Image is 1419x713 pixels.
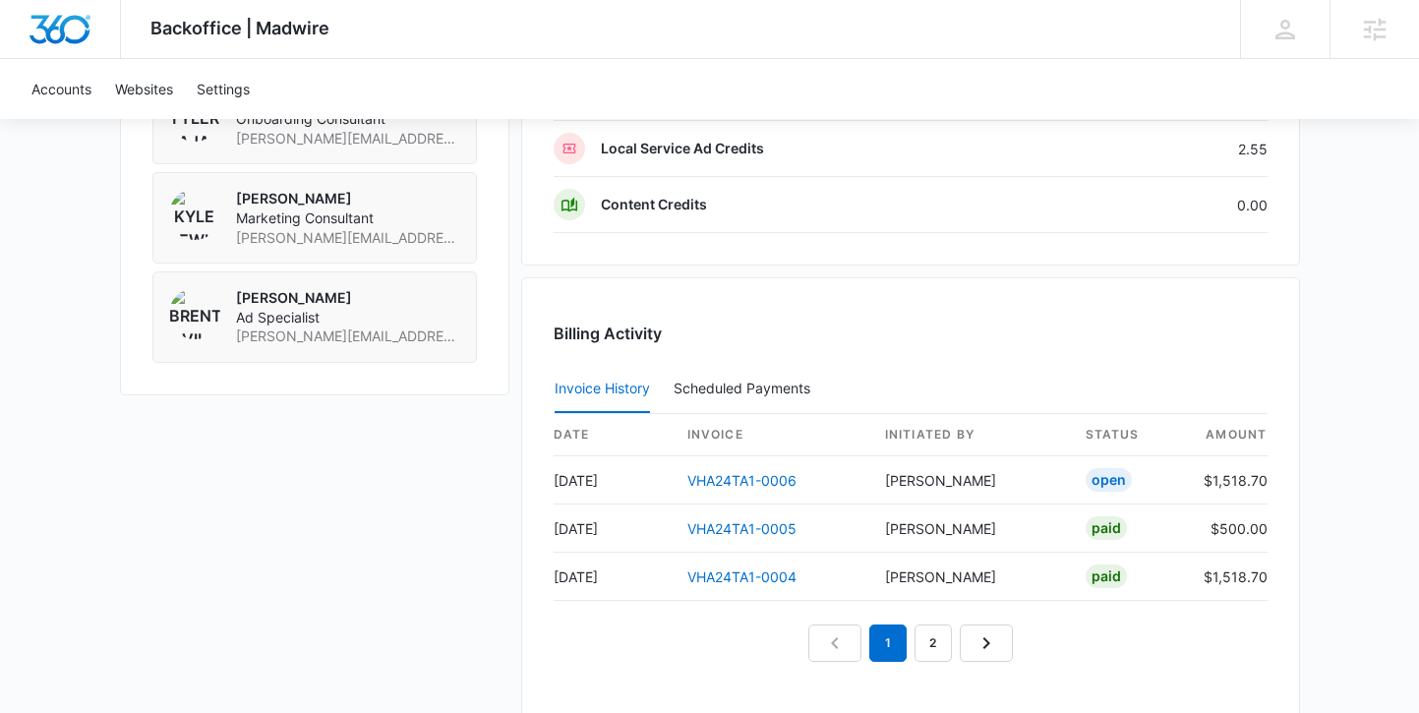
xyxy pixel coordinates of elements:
[1188,505,1268,553] td: $500.00
[960,624,1013,662] a: Next Page
[869,505,1070,553] td: [PERSON_NAME]
[555,366,650,413] button: Invoice History
[1086,564,1127,588] div: Paid
[53,114,69,130] img: tab_domain_overview_orange.svg
[687,520,797,537] a: VHA24TA1-0005
[236,308,460,327] span: Ad Specialist
[31,51,47,67] img: website_grey.svg
[1086,468,1132,492] div: Open
[554,553,672,601] td: [DATE]
[687,568,797,585] a: VHA24TA1-0004
[915,624,952,662] a: Page 2
[51,51,216,67] div: Domain: [DOMAIN_NAME]
[687,472,797,489] a: VHA24TA1-0006
[236,228,460,248] span: [PERSON_NAME][EMAIL_ADDRESS][PERSON_NAME][DOMAIN_NAME]
[185,59,262,119] a: Settings
[103,59,185,119] a: Websites
[1086,516,1127,540] div: Paid
[1188,456,1268,505] td: $1,518.70
[169,288,220,339] img: Brent Avila
[1059,121,1268,177] td: 2.55
[55,31,96,47] div: v 4.0.25
[75,116,176,129] div: Domain Overview
[169,189,220,240] img: Kyle Lewis
[31,31,47,47] img: logo_orange.svg
[236,288,460,308] p: [PERSON_NAME]
[554,414,672,456] th: date
[20,59,103,119] a: Accounts
[236,327,460,346] span: [PERSON_NAME][EMAIL_ADDRESS][PERSON_NAME][DOMAIN_NAME]
[554,456,672,505] td: [DATE]
[217,116,331,129] div: Keywords by Traffic
[869,456,1070,505] td: [PERSON_NAME]
[869,553,1070,601] td: [PERSON_NAME]
[674,382,818,395] div: Scheduled Payments
[1070,414,1188,456] th: status
[601,195,707,214] p: Content Credits
[236,189,460,208] p: [PERSON_NAME]
[554,322,1268,345] h3: Billing Activity
[1059,177,1268,233] td: 0.00
[808,624,1013,662] nav: Pagination
[672,414,869,456] th: invoice
[869,414,1070,456] th: Initiated By
[196,114,211,130] img: tab_keywords_by_traffic_grey.svg
[236,208,460,228] span: Marketing Consultant
[1188,553,1268,601] td: $1,518.70
[554,505,672,553] td: [DATE]
[1188,414,1268,456] th: amount
[601,139,764,158] p: Local Service Ad Credits
[150,18,329,38] span: Backoffice | Madwire
[236,129,460,149] span: [PERSON_NAME][EMAIL_ADDRESS][PERSON_NAME][DOMAIN_NAME]
[869,624,907,662] em: 1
